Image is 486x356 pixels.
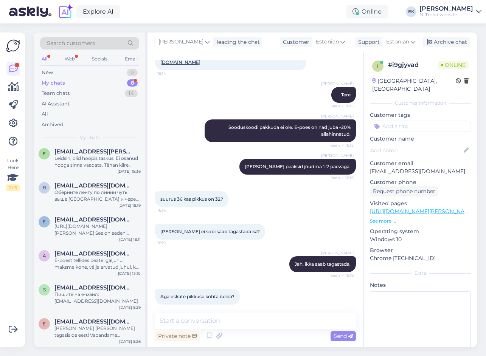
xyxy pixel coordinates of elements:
[43,321,46,327] span: E
[54,216,133,223] span: evahaidov1@gmail.com
[118,169,141,174] div: [DATE] 18:36
[355,38,380,46] div: Support
[422,37,470,47] div: Archive chat
[325,175,354,181] span: Seen ✓ 16:16
[119,305,141,310] div: [DATE] 8:29
[370,167,471,175] p: [EMAIL_ADDRESS][DOMAIN_NAME]
[245,164,351,169] span: [PERSON_NAME] peaksid jõudma 1-2 päevaga.
[370,200,471,207] p: Visited pages
[6,39,20,53] img: Askly Logo
[370,111,471,119] p: Customer tags
[419,6,473,12] div: [PERSON_NAME]
[341,92,351,98] span: Tere
[155,331,200,341] div: Private note
[42,110,48,118] div: All
[42,100,70,108] div: AI Assistant
[79,134,100,141] span: My chats
[54,223,141,237] div: [URL][DOMAIN_NAME][PERSON_NAME] See on eedeni keskuses kohapeal
[321,81,354,87] span: [PERSON_NAME]
[386,38,409,46] span: Estonian
[370,228,471,235] p: Operating system
[43,287,46,293] span: s
[321,250,354,256] span: [PERSON_NAME]
[160,229,260,234] span: [PERSON_NAME] ei sobi saab tagastada ka?
[370,159,471,167] p: Customer email
[419,6,481,18] a: [PERSON_NAME]N-Trend website
[370,218,471,224] p: See more ...
[54,257,141,271] div: E-poest tellides peate igaljuhul maksma kohe, välja arvatud juhul, kui tellite kliki ja prooviga.
[127,79,138,87] div: 8
[57,4,73,20] img: explore-ai
[43,219,46,224] span: e
[370,186,438,197] div: Request phone number
[42,90,70,97] div: Team chats
[280,38,309,46] div: Customer
[54,148,133,155] span: elviira.aher@gmail.com
[157,240,186,246] span: 16:19
[54,325,141,339] div: [PERSON_NAME] [PERSON_NAME] tagasiside eest! Vabandame ebamugavuse pärast, mis turvaelemendi eema...
[54,318,133,325] span: Evelinsarnik1@gmail.com
[76,5,120,18] a: Explore AI
[43,185,46,190] span: b
[370,270,471,277] div: Extra
[406,6,416,17] div: EK
[438,61,469,69] span: Online
[346,5,388,19] div: Online
[54,182,133,189] span: bektemis_edil@mail.ru
[295,261,351,267] span: Jah, ikka saab tagastada.
[54,155,141,169] div: Leidsin, olid hoopis taskus. Ei osanud hooga sinna vaadata. Tänan kiire vastuse eest :) Head õhtut!
[325,272,354,278] span: Seen ✓ 16:19
[157,71,186,76] span: 16:14
[334,333,353,339] span: Send
[54,189,141,203] div: Оберните ленту по линии чуть выше [GEOGRAPHIC_DATA] и через наиболее выступающую часть затылка. Л...
[54,284,133,291] span: solveiga0804@gmail.com
[370,281,471,289] p: Notes
[370,254,471,262] p: Chrome [TECHNICAL_ID]
[54,250,133,257] span: arjana21@hotmail.com
[47,39,95,47] span: Search customers
[388,60,438,70] div: # i9gjyvad
[419,12,473,18] div: N-Trend website
[123,54,139,64] div: Email
[370,178,471,186] p: Customer phone
[325,142,354,148] span: Seen ✓ 16:15
[6,157,20,191] div: Look Here
[118,203,141,208] div: [DATE] 18:19
[157,305,186,311] span: 16:20
[42,79,65,87] div: My chats
[370,121,471,132] input: Add a tag
[370,208,474,215] a: [URL][DOMAIN_NAME][PERSON_NAME]
[42,121,64,128] div: Archived
[40,54,49,64] div: All
[316,38,339,46] span: Estonian
[127,69,138,76] div: 0
[119,237,141,242] div: [DATE] 18:11
[370,135,471,143] p: Customer name
[321,153,354,158] span: [PERSON_NAME]
[160,294,234,299] span: Aga oskate pikkuse kohta öelda?
[372,77,456,93] div: [GEOGRAPHIC_DATA], [GEOGRAPHIC_DATA]
[157,207,186,213] span: 16:16
[370,146,462,155] input: Add name
[43,253,46,258] span: a
[43,151,46,156] span: e
[119,339,141,344] div: [DATE] 8:26
[160,196,223,202] span: suurus 36 kas pikkus on 32?
[90,54,109,64] div: Socials
[42,69,53,76] div: New
[6,184,20,191] div: 2 / 3
[118,271,141,276] div: [DATE] 13:10
[125,90,138,97] div: 14
[228,124,352,137] span: Sooduskoodi pakkuda ei ole. E-poes on nad juba -20% allahinnatud.
[377,63,379,69] span: i
[214,38,260,46] div: leading the chat
[54,291,141,305] div: Пишите на е-майл: [EMAIL_ADDRESS][DOMAIN_NAME]
[370,235,471,243] p: Windows 10
[158,38,203,46] span: [PERSON_NAME]
[370,246,471,254] p: Browser
[63,54,76,64] div: Web
[370,100,471,107] div: Customer information
[321,113,354,119] span: [PERSON_NAME]
[325,103,354,109] span: Seen ✓ 16:15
